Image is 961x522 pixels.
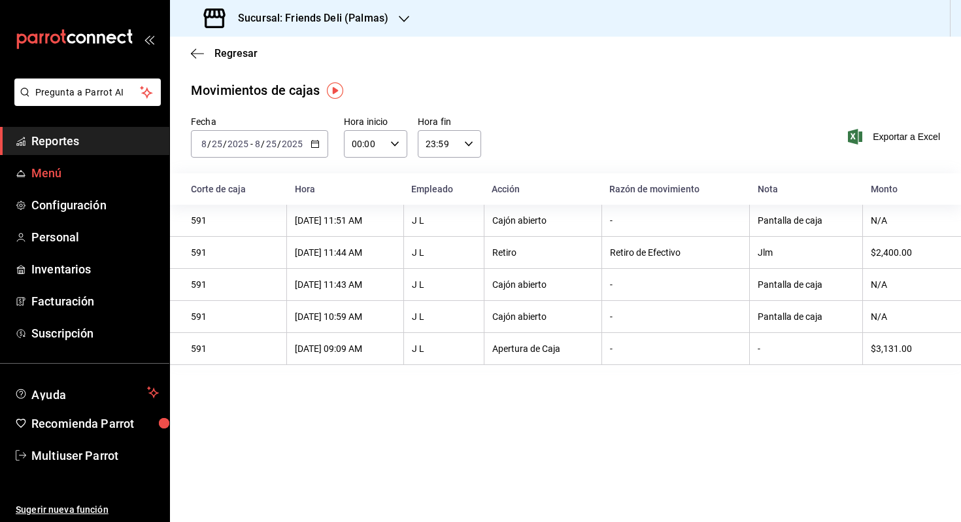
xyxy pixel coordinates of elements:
[31,415,159,432] span: Recomienda Parrot
[14,78,161,106] button: Pregunta a Parrot AI
[35,86,141,99] span: Pregunta a Parrot AI
[295,311,396,322] div: [DATE] 10:59 AM
[9,95,161,109] a: Pregunta a Parrot AI
[758,215,854,226] div: Pantalla de caja
[191,279,278,290] div: 591
[191,47,258,60] button: Regresar
[191,215,278,226] div: 591
[610,215,741,226] div: -
[758,279,854,290] div: Pantalla de caja
[758,343,854,354] div: -
[863,173,961,205] th: Monto
[295,247,396,258] div: [DATE] 11:44 AM
[287,173,404,205] th: Hora
[144,34,154,44] button: open_drawer_menu
[871,247,940,258] div: $2,400.00
[484,173,601,205] th: Acción
[31,228,159,246] span: Personal
[211,139,223,149] input: --
[31,132,159,150] span: Reportes
[871,279,940,290] div: N/A
[191,343,278,354] div: 591
[492,311,594,322] div: Cajón abierto
[277,139,281,149] span: /
[261,139,265,149] span: /
[281,139,303,149] input: ----
[610,343,741,354] div: -
[758,247,854,258] div: Jlm
[492,279,594,290] div: Cajón abierto
[412,311,476,322] div: J L
[170,173,287,205] th: Corte de caja
[31,260,159,278] span: Inventarios
[295,343,396,354] div: [DATE] 09:09 AM
[31,447,159,464] span: Multiuser Parrot
[412,343,476,354] div: J L
[871,311,940,322] div: N/A
[214,47,258,60] span: Regresar
[16,503,159,517] span: Sugerir nueva función
[191,311,278,322] div: 591
[265,139,277,149] input: --
[492,343,594,354] div: Apertura de Caja
[492,247,594,258] div: Retiro
[418,117,481,126] label: Hora fin
[412,279,476,290] div: J L
[227,139,249,149] input: ----
[201,139,207,149] input: --
[223,139,227,149] span: /
[871,343,940,354] div: $3,131.00
[750,173,863,205] th: Nota
[31,292,159,310] span: Facturación
[327,82,343,99] img: Tooltip marker
[344,117,407,126] label: Hora inicio
[492,215,594,226] div: Cajón abierto
[207,139,211,149] span: /
[254,139,261,149] input: --
[191,247,278,258] div: 591
[403,173,484,205] th: Empleado
[31,385,142,400] span: Ayuda
[228,10,388,26] h3: Sucursal: Friends Deli (Palmas)
[758,311,854,322] div: Pantalla de caja
[31,324,159,342] span: Suscripción
[851,129,940,145] button: Exportar a Excel
[610,311,741,322] div: -
[871,215,940,226] div: N/A
[191,80,320,100] div: Movimientos de cajas
[412,215,476,226] div: J L
[31,196,159,214] span: Configuración
[295,279,396,290] div: [DATE] 11:43 AM
[295,215,396,226] div: [DATE] 11:51 AM
[601,173,749,205] th: Razón de movimiento
[412,247,476,258] div: J L
[191,117,328,126] label: Fecha
[250,139,253,149] span: -
[610,279,741,290] div: -
[31,164,159,182] span: Menú
[610,247,741,258] div: Retiro de Efectivo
